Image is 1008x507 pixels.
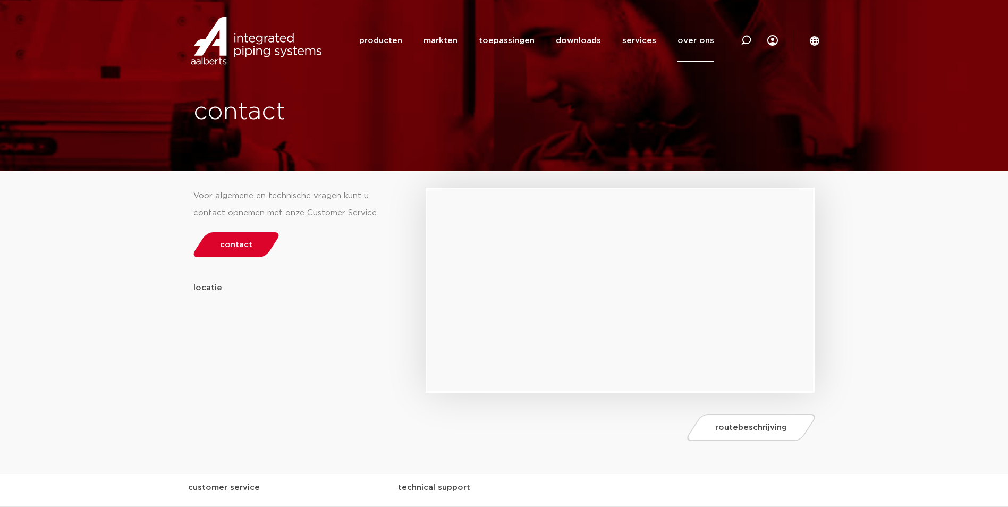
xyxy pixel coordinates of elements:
a: producten [359,19,402,62]
strong: locatie [193,284,222,292]
a: routebeschrijving [684,414,818,441]
nav: Menu [359,19,714,62]
span: contact [220,241,252,249]
div: my IPS [767,19,778,62]
a: downloads [556,19,601,62]
div: Voor algemene en technische vragen kunt u contact opnemen met onze Customer Service [193,188,394,222]
h1: contact [193,95,543,129]
a: toepassingen [479,19,535,62]
span: routebeschrijving [715,424,787,432]
a: markten [423,19,458,62]
a: contact [190,232,282,257]
a: over ons [677,19,714,62]
strong: customer service technical support [188,484,470,492]
a: services [622,19,656,62]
